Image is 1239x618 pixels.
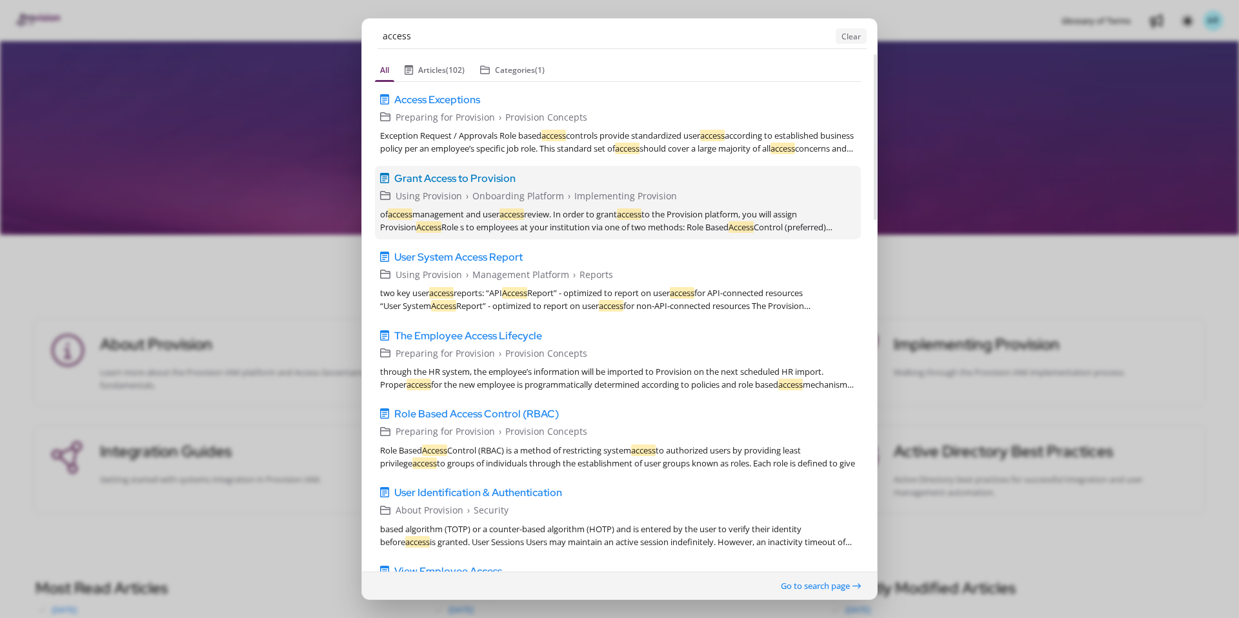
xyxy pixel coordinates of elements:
[700,130,725,141] em: access
[617,208,641,220] em: access
[388,208,412,220] em: access
[380,365,856,391] div: through the HR system, the employee’s information will be imported to Provision on the next sched...
[407,379,431,390] em: access
[394,92,480,107] span: Access Exceptions
[375,480,861,553] a: User Identification & AuthenticationAbout Provision›Securitybased algorithm (TOTP) or a counter-b...
[378,24,831,48] input: Enter Keywords
[396,424,495,439] span: Preparing for Provision
[535,65,545,75] span: (1)
[541,130,566,141] em: access
[499,208,524,220] em: access
[505,346,587,360] span: Provision Concepts
[375,244,861,317] a: User System Access ReportUsing Provision›Management Platform›Reportstwo key useraccessreports: “A...
[380,523,856,548] div: based algorithm (TOTP) or a counter-based algorithm (HOTP) and is entered by the user to verify t...
[780,579,861,593] button: Go to search page
[670,287,694,299] em: access
[431,300,456,312] em: Access
[399,59,470,82] button: Articles
[502,287,527,299] em: Access
[396,188,462,203] span: Using Provision
[394,170,516,186] span: Grant Access to Provision
[380,208,856,234] div: of management and user review. In order to grant to the Provision platform, you will assign Provi...
[568,188,570,203] span: ›
[375,323,861,396] a: The Employee Access LifecyclePreparing for Provision›Provision Conceptsthrough the HR system, the...
[422,444,447,456] em: Access
[505,110,587,124] span: Provision Concepts
[375,86,861,160] a: Access ExceptionsPreparing for Provision›Provision ConceptsException Request / Approvals Role bas...
[429,287,454,299] em: access
[778,379,803,390] em: access
[375,401,861,475] a: Role Based Access Control (RBAC)Preparing for Provision›Provision ConceptsRole BasedAccessControl...
[499,346,501,360] span: ›
[396,503,463,517] span: About Provision
[380,286,856,312] div: two key user reports: “API Report” - optimized to report on user for API-connected resources “Use...
[729,221,754,233] em: Access
[631,444,656,456] em: access
[380,444,856,470] div: Role Based Control (RBAC) is a method of restricting system to authorized users by providing leas...
[396,267,462,281] span: Using Provision
[396,110,495,124] span: Preparing for Provision
[472,188,564,203] span: Onboarding Platform
[416,221,441,233] em: Access
[394,485,562,501] span: User Identification & Authentication
[615,143,640,154] em: access
[466,188,468,203] span: ›
[505,424,587,439] span: Provision Concepts
[405,536,430,548] em: access
[396,346,495,360] span: Preparing for Provision
[380,129,856,155] div: Exception Request / Approvals Role based controls provide standardized user according to establis...
[467,503,470,517] span: ›
[836,28,867,44] button: Clear
[472,267,569,281] span: Management Platform
[573,267,576,281] span: ›
[446,65,465,75] span: (102)
[771,143,795,154] em: access
[375,165,861,239] a: Grant Access to ProvisionUsing Provision›Onboarding Platform›Implementing Provisionofaccessmanage...
[394,406,559,422] span: Role Based Access Control (RBAC)
[499,424,501,439] span: ›
[599,300,623,312] em: access
[574,188,677,203] span: Implementing Provision
[394,328,542,343] span: The Employee Access Lifecycle
[412,457,437,469] em: access
[375,59,394,82] button: All
[394,249,523,264] span: User System Access Report
[499,110,501,124] span: ›
[579,267,613,281] span: Reports
[474,503,509,517] span: Security
[475,59,550,82] button: Categories
[394,564,502,579] span: View Employee Access
[466,267,468,281] span: ›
